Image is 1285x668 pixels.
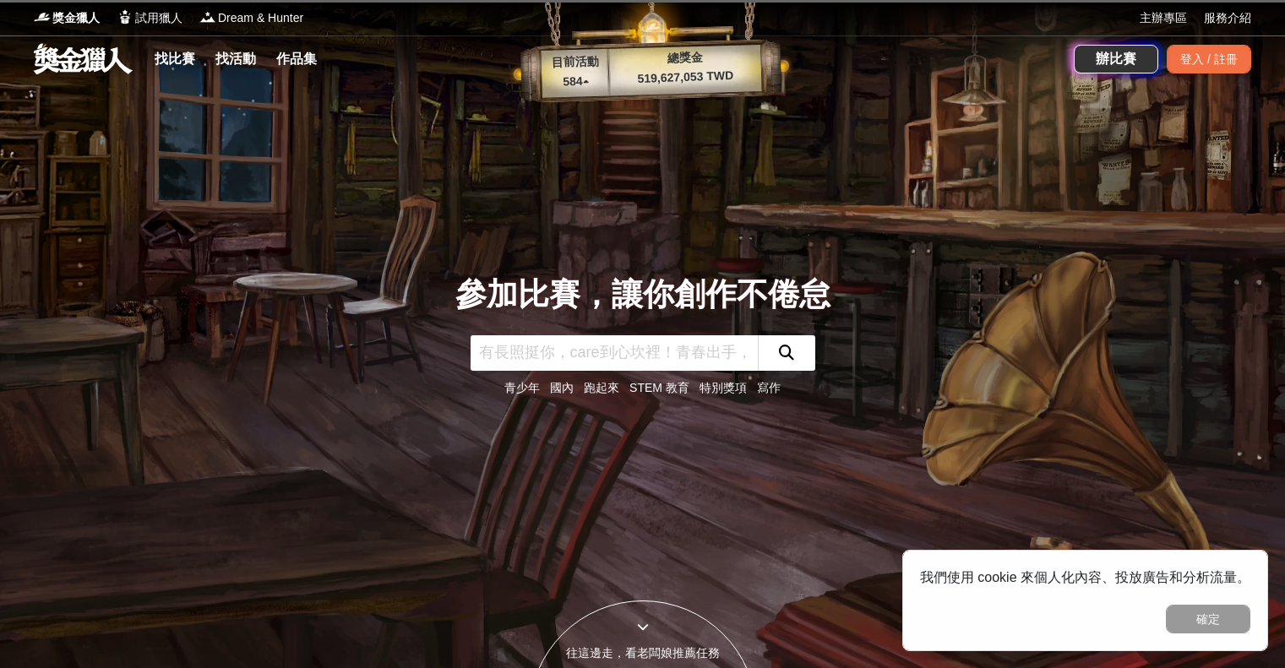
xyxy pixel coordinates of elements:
a: 找比賽 [148,47,202,71]
a: 跑起來 [584,381,619,394]
a: 主辦專區 [1140,9,1187,27]
div: 往這邊走，看老闆娘推薦任務 [530,644,756,662]
a: 寫作 [757,381,781,394]
a: STEM 教育 [629,381,689,394]
a: 辦比賽 [1074,45,1158,73]
p: 519,627,053 TWD [609,66,762,89]
span: 我們使用 cookie 來個人化內容、投放廣告和分析流量。 [920,570,1250,584]
a: 國內 [550,381,574,394]
button: 確定 [1166,605,1250,633]
span: 試用獵人 [135,9,182,27]
img: Logo [199,8,216,25]
a: 特別獎項 [700,381,747,394]
img: Logo [34,8,51,25]
div: 參加比賽，讓你創作不倦怠 [455,271,830,318]
span: Dream & Hunter [218,9,303,27]
input: 有長照挺你，care到心坎裡！青春出手，拍出照顧 影音徵件活動 [471,335,758,371]
span: 獎金獵人 [52,9,100,27]
img: Logo [117,8,133,25]
p: 584 ▴ [542,72,610,92]
a: 服務介紹 [1204,9,1251,27]
div: 登入 / 註冊 [1167,45,1251,73]
a: Logo獎金獵人 [34,9,100,27]
p: 目前活動 [541,52,609,73]
a: 青少年 [504,381,540,394]
a: 找活動 [209,47,263,71]
a: LogoDream & Hunter [199,9,303,27]
a: Logo試用獵人 [117,9,182,27]
a: 作品集 [270,47,324,71]
p: 總獎金 [608,46,761,69]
